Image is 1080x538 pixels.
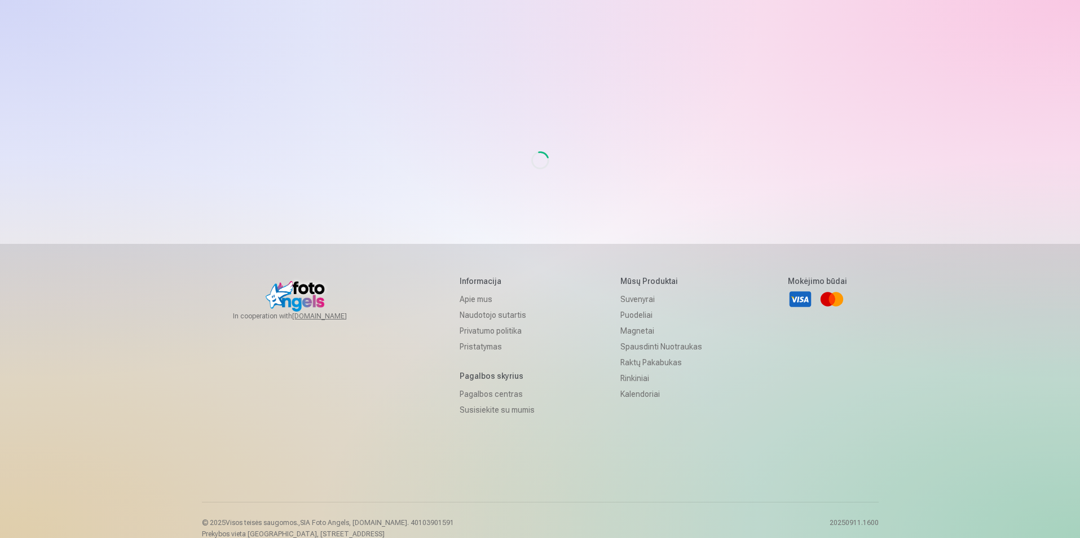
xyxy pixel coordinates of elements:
[788,275,847,287] h5: Mokėjimo būdai
[620,307,702,323] a: Puodeliai
[460,307,535,323] a: Naudotojo sutartis
[460,323,535,339] a: Privatumo politika
[460,402,535,418] a: Susisiekite su mumis
[460,370,535,382] h5: Pagalbos skyrius
[202,518,454,527] p: © 2025 Visos teisės saugomos. ,
[620,355,702,370] a: Raktų pakabukas
[460,386,535,402] a: Pagalbos centras
[292,312,374,321] a: [DOMAIN_NAME]
[460,339,535,355] a: Pristatymas
[620,275,702,287] h5: Mūsų produktai
[460,291,535,307] a: Apie mus
[788,287,813,312] a: Visa
[620,386,702,402] a: Kalendoriai
[460,275,535,287] h5: Informacija
[819,287,844,312] a: Mastercard
[233,312,374,321] span: In cooperation with
[300,519,454,527] span: SIA Foto Angels, [DOMAIN_NAME]. 40103901591
[620,339,702,355] a: Spausdinti nuotraukas
[620,370,702,386] a: Rinkiniai
[620,291,702,307] a: Suvenyrai
[620,323,702,339] a: Magnetai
